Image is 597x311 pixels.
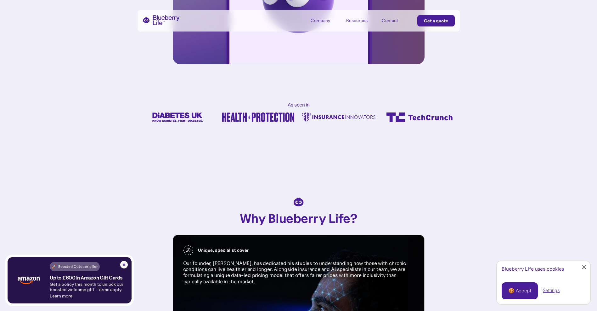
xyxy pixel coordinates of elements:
p: Our founder, [PERSON_NAME], has dedicated his studies to understanding how those with chronic con... [183,260,414,285]
div: Resources [346,15,375,26]
div: 3 of 8 [299,112,379,122]
a: home [143,15,180,25]
h4: Up to £600 in Amazon Gift Cards [50,275,123,280]
div: 2 of 8 [218,112,299,122]
p: Get a policy this month to unlock our boosted welcome gift. Terms apply. [50,282,132,292]
a: Learn more [50,293,72,299]
a: 🍪 Accept [502,282,538,299]
a: Contact [382,15,410,26]
div: Unique, specialist cover [198,248,249,253]
div: Resources [346,18,368,23]
div: Company [311,18,330,23]
a: Settings [543,287,560,294]
div: 1 of 8 [138,112,218,122]
div: 🚀 Boosted October offer [52,263,98,270]
div: Get a quote [424,18,448,24]
div: 🍪 Accept [508,287,531,294]
div: 4 of 8 [379,112,460,122]
div: Blueberry Life uses cookies [502,266,585,272]
h2: As seen in [288,102,310,107]
a: Close Cookie Popup [578,261,590,274]
h2: Why Blueberry Life ? [240,211,358,225]
a: Get a quote [417,15,455,26]
div: Company [311,15,339,26]
div: Contact [382,18,398,23]
div: carousel [138,112,460,122]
